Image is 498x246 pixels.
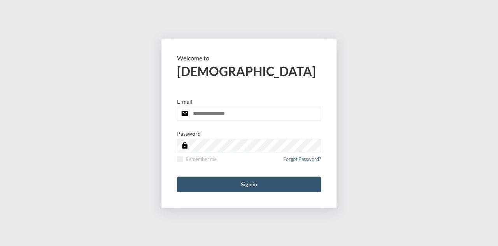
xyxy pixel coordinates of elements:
h2: [DEMOGRAPHIC_DATA] [177,64,321,79]
button: Sign in [177,177,321,192]
p: Password [177,130,201,137]
p: E-mail [177,98,193,105]
label: Remember me [177,156,217,162]
p: Welcome to [177,54,321,62]
a: Forgot Password? [283,156,321,167]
